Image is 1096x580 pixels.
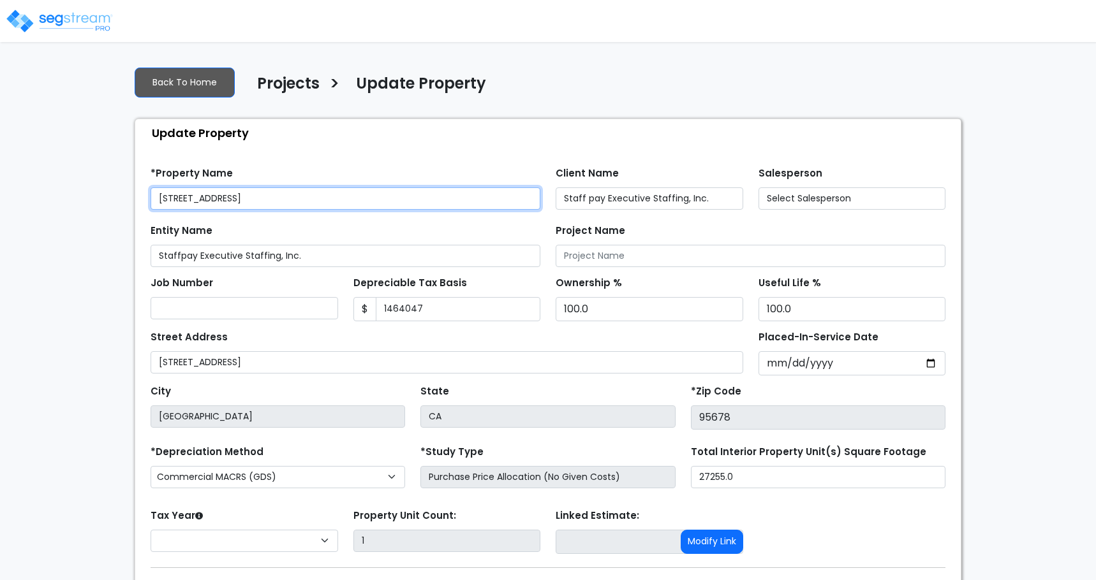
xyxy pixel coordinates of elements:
a: Update Property [346,75,486,101]
input: Depreciation [759,297,946,321]
input: Client Name [556,187,743,210]
label: Useful Life % [759,276,821,291]
label: *Property Name [151,166,233,181]
label: *Depreciation Method [151,445,263,460]
button: Modify Link [681,530,743,554]
label: Salesperson [759,166,822,181]
label: Entity Name [151,224,212,238]
label: *Zip Code [691,384,741,399]
span: $ [353,297,376,321]
input: Zip Code [691,405,945,430]
h4: Update Property [356,75,486,96]
label: City [151,384,171,399]
label: Depreciable Tax Basis [353,276,467,291]
h4: Projects [257,75,320,96]
h3: > [329,73,340,98]
label: Total Interior Property Unit(s) Square Footage [691,445,926,460]
label: Project Name [556,224,625,238]
label: Street Address [151,330,228,345]
label: Placed-In-Service Date [759,330,878,345]
input: Entity Name [151,245,540,267]
div: Update Property [142,119,961,147]
input: Building Count [353,530,541,552]
a: Projects [248,75,320,101]
label: *Study Type [420,445,484,460]
label: Ownership % [556,276,622,291]
input: Street Address [151,351,743,373]
label: Job Number [151,276,213,291]
input: 0.00 [376,297,541,321]
input: Ownership [556,297,743,321]
label: Linked Estimate: [556,509,639,523]
input: Property Name [151,187,540,210]
a: Back To Home [135,68,235,98]
input: Project Name [556,245,945,267]
label: Tax Year [151,509,203,523]
img: logo_pro_r.png [5,8,114,34]
label: Property Unit Count: [353,509,456,523]
input: total square foot [691,466,945,488]
label: State [420,384,449,399]
label: Client Name [556,166,619,181]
